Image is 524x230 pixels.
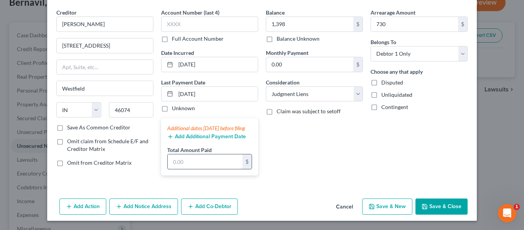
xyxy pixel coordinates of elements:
[167,134,246,140] button: Add Additional Payment Date
[161,17,258,32] input: XXXX
[161,49,194,57] label: Date Incurred
[67,138,148,152] span: Omit claim from Schedule E/F and Creditor Matrix
[161,8,219,17] label: Account Number (last 4)
[172,104,195,112] label: Unknown
[56,17,153,32] input: Search creditor by name...
[277,35,320,43] label: Balance Unknown
[176,87,258,101] input: MM/DD/YYYY
[67,124,130,131] label: Save As Common Creditor
[371,39,396,45] span: Belongs To
[67,159,132,166] span: Omit from Creditor Matrix
[458,17,467,31] div: $
[266,57,353,72] input: 0.00
[242,154,252,169] div: $
[371,8,415,17] label: Arrearage Amount
[415,199,468,215] button: Save & Close
[109,102,154,117] input: Enter zip...
[176,57,258,72] input: MM/DD/YYYY
[167,124,252,132] div: Additional dates [DATE] before filing
[266,17,353,31] input: 0.00
[266,78,300,86] label: Consideration
[266,8,285,17] label: Balance
[266,49,308,57] label: Monthly Payment
[353,17,363,31] div: $
[59,199,106,215] button: Add Action
[57,60,153,74] input: Apt, Suite, etc...
[371,17,458,31] input: 0.00
[57,81,153,96] input: Enter city...
[330,199,359,215] button: Cancel
[362,199,412,215] button: Save & New
[381,104,408,110] span: Contingent
[381,91,412,98] span: Unliquidated
[181,199,238,215] button: Add Co-Debtor
[167,146,212,154] label: Total Amount Paid
[353,57,363,72] div: $
[109,199,178,215] button: Add Notice Address
[57,38,153,53] input: Enter address...
[168,154,242,169] input: 0.00
[161,78,205,86] label: Last Payment Date
[56,9,77,16] span: Creditor
[498,204,516,222] iframe: Intercom live chat
[514,204,520,210] span: 1
[371,68,423,76] label: Choose any that apply
[381,79,403,86] span: Disputed
[277,108,341,114] span: Claim was subject to setoff
[172,35,224,43] label: Full Account Number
